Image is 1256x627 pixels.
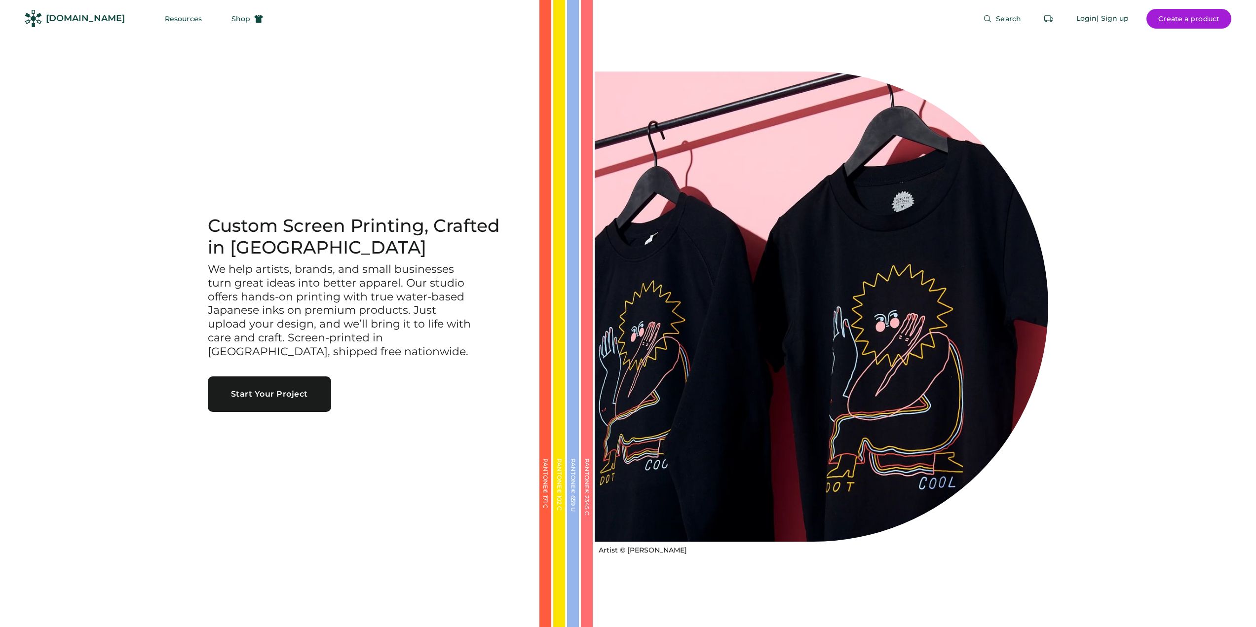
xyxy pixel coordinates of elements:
[46,12,125,25] div: [DOMAIN_NAME]
[542,458,548,557] div: PANTONE® 171 C
[1039,9,1059,29] button: Retrieve an order
[1146,9,1231,29] button: Create a product
[595,542,687,555] a: Artist © [PERSON_NAME]
[208,215,516,258] h1: Custom Screen Printing, Crafted in [GEOGRAPHIC_DATA]
[220,9,275,29] button: Shop
[996,15,1021,22] span: Search
[25,10,42,27] img: Rendered Logo - Screens
[1097,14,1129,24] div: | Sign up
[208,262,474,359] h3: We help artists, brands, and small businesses turn great ideas into better apparel. Our studio of...
[556,458,562,557] div: PANTONE® 102 C
[231,15,250,22] span: Shop
[208,376,331,412] button: Start Your Project
[599,546,687,555] div: Artist © [PERSON_NAME]
[1076,14,1097,24] div: Login
[584,458,590,557] div: PANTONE® 2345 C
[570,458,576,557] div: PANTONE® 659 U
[153,9,214,29] button: Resources
[971,9,1033,29] button: Search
